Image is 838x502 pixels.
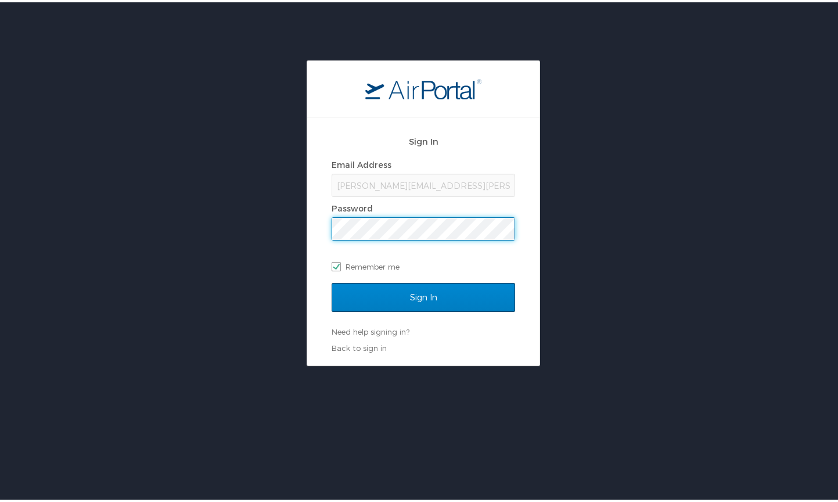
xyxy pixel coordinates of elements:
label: Password [332,201,373,211]
input: Sign In [332,281,515,310]
a: Need help signing in? [332,325,409,334]
img: logo [365,76,481,97]
label: Email Address [332,157,391,167]
label: Remember me [332,256,515,273]
h2: Sign In [332,132,515,146]
a: Back to sign in [332,341,387,350]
